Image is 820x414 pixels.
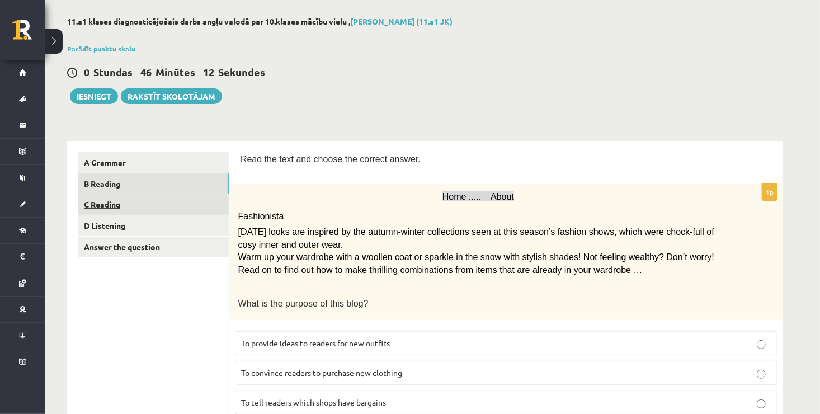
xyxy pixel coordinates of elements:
span: 0 [84,65,89,78]
a: [PERSON_NAME] (11.a1 JK) [350,16,453,26]
input: To provide ideas to readers for new outfits [757,340,766,349]
span: 46 [140,65,152,78]
a: A Grammar [78,152,229,173]
span: Home ..... About [442,192,514,201]
span: Read the text and choose the correct answer. [241,154,421,164]
button: Iesniegt [70,88,118,104]
h2: 11.a1 klases diagnosticējošais darbs angļu valodā par 10.klases mācību vielu , [67,17,783,26]
a: Rakstīt skolotājam [121,88,222,104]
a: B Reading [78,173,229,194]
span: To provide ideas to readers for new outfits [241,338,390,348]
input: To convince readers to purchase new clothing [757,370,766,379]
a: Parādīt punktu skalu [67,44,135,53]
p: 1p [762,183,777,201]
span: To convince readers to purchase new clothing [241,368,402,378]
span: 12 [203,65,214,78]
span: What is the purpose of this blog? [238,299,369,308]
span: Warm up your wardrobe with a woollen coat or sparkle in the snow with stylish shades! Not feeling... [238,252,714,274]
input: To tell readers which shops have bargains [757,399,766,408]
span: Minūtes [155,65,195,78]
a: D Listening [78,215,229,236]
span: Fashionista [238,211,284,221]
a: C Reading [78,194,229,215]
span: Stundas [93,65,133,78]
span: To tell readers which shops have bargains [241,397,386,407]
span: [DATE] looks are inspired by the autumn-winter collections seen at this season’s fashion shows, w... [238,227,714,249]
span: Sekundes [218,65,265,78]
a: Answer the question [78,237,229,257]
a: Rīgas 1. Tālmācības vidusskola [12,20,45,48]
